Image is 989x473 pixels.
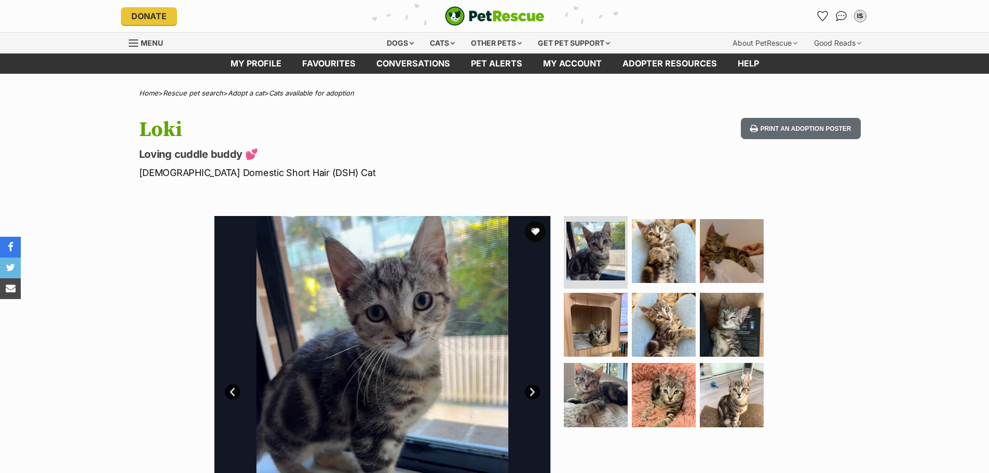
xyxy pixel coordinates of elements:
a: Conversations [833,8,850,24]
img: Photo of Loki [700,293,764,357]
img: Photo of Loki [700,219,764,283]
img: Photo of Loki [700,363,764,427]
a: Next [525,384,540,400]
img: Photo of Loki [632,363,696,427]
div: Dogs [380,33,421,53]
a: Menu [129,33,170,51]
h1: Loki [139,118,578,142]
a: Pet alerts [460,53,533,74]
p: [DEMOGRAPHIC_DATA] Domestic Short Hair (DSH) Cat [139,166,578,180]
a: Adopter resources [612,53,727,74]
div: Get pet support [531,33,617,53]
div: About PetRescue [725,33,805,53]
div: IS [855,11,865,21]
a: Help [727,53,769,74]
a: Adopt a cat [228,89,264,97]
div: Cats [423,33,462,53]
img: chat-41dd97257d64d25036548639549fe6c8038ab92f7586957e7f3b1b290dea8141.svg [836,11,847,21]
img: Photo of Loki [632,293,696,357]
div: > > > [113,89,876,97]
a: My profile [220,53,292,74]
button: Print an adoption poster [741,118,860,139]
div: Good Reads [807,33,869,53]
a: Favourites [815,8,831,24]
a: My account [533,53,612,74]
div: Other pets [464,33,529,53]
img: Photo of Loki [632,219,696,283]
a: conversations [366,53,460,74]
a: Favourites [292,53,366,74]
a: Cats available for adoption [269,89,354,97]
a: Home [139,89,158,97]
button: favourite [525,221,546,242]
img: Photo of Loki [564,363,628,427]
a: Rescue pet search [163,89,223,97]
ul: Account quick links [815,8,869,24]
a: Prev [225,384,240,400]
span: Menu [141,38,163,47]
a: Donate [121,7,177,25]
button: My account [852,8,869,24]
img: Photo of Loki [564,293,628,357]
p: Loving cuddle buddy 💕 [139,147,578,161]
a: PetRescue [445,6,545,26]
img: Photo of Loki [566,222,625,280]
img: logo-cat-932fe2b9b8326f06289b0f2fb663e598f794de774fb13d1741a6617ecf9a85b4.svg [445,6,545,26]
